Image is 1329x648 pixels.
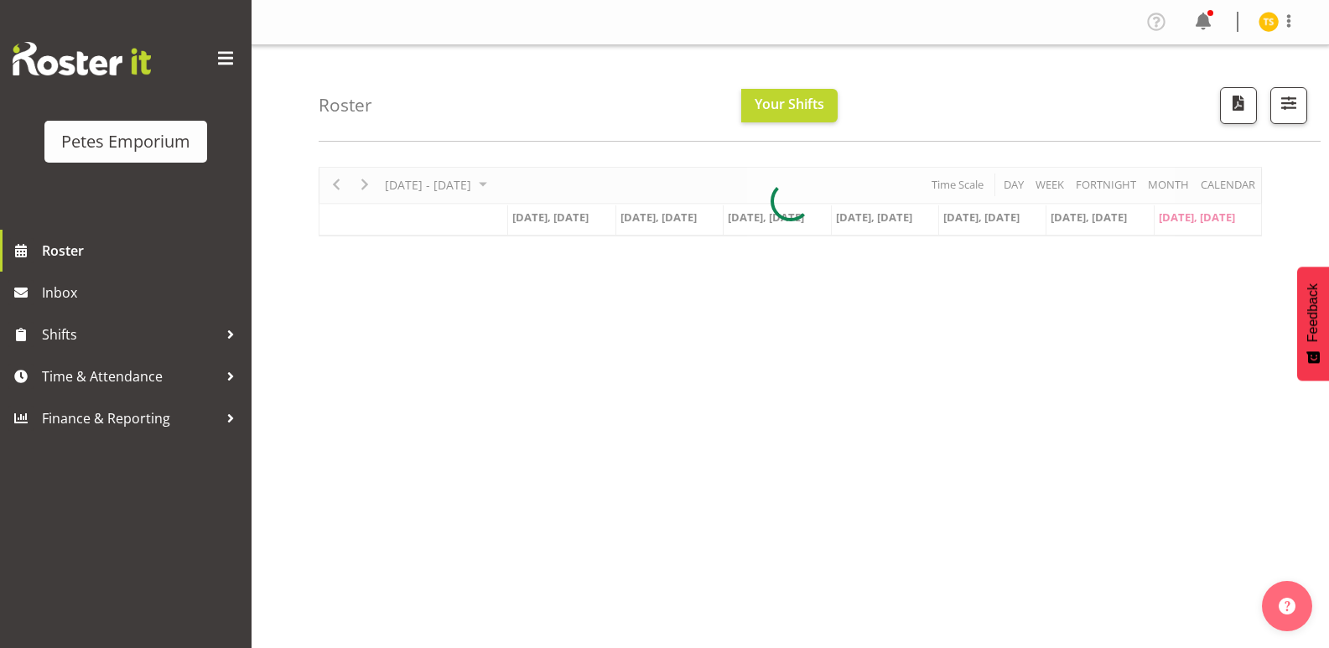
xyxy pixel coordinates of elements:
span: Time & Attendance [42,364,218,389]
h4: Roster [319,96,372,115]
button: Your Shifts [741,89,838,122]
span: Shifts [42,322,218,347]
span: Finance & Reporting [42,406,218,431]
div: Petes Emporium [61,129,190,154]
span: Inbox [42,280,243,305]
button: Download a PDF of the roster according to the set date range. [1220,87,1257,124]
button: Filter Shifts [1270,87,1307,124]
span: Feedback [1306,283,1321,342]
img: tamara-straker11292.jpg [1259,12,1279,32]
span: Your Shifts [755,95,824,113]
img: Rosterit website logo [13,42,151,75]
span: Roster [42,238,243,263]
button: Feedback - Show survey [1297,267,1329,381]
img: help-xxl-2.png [1279,598,1295,614]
